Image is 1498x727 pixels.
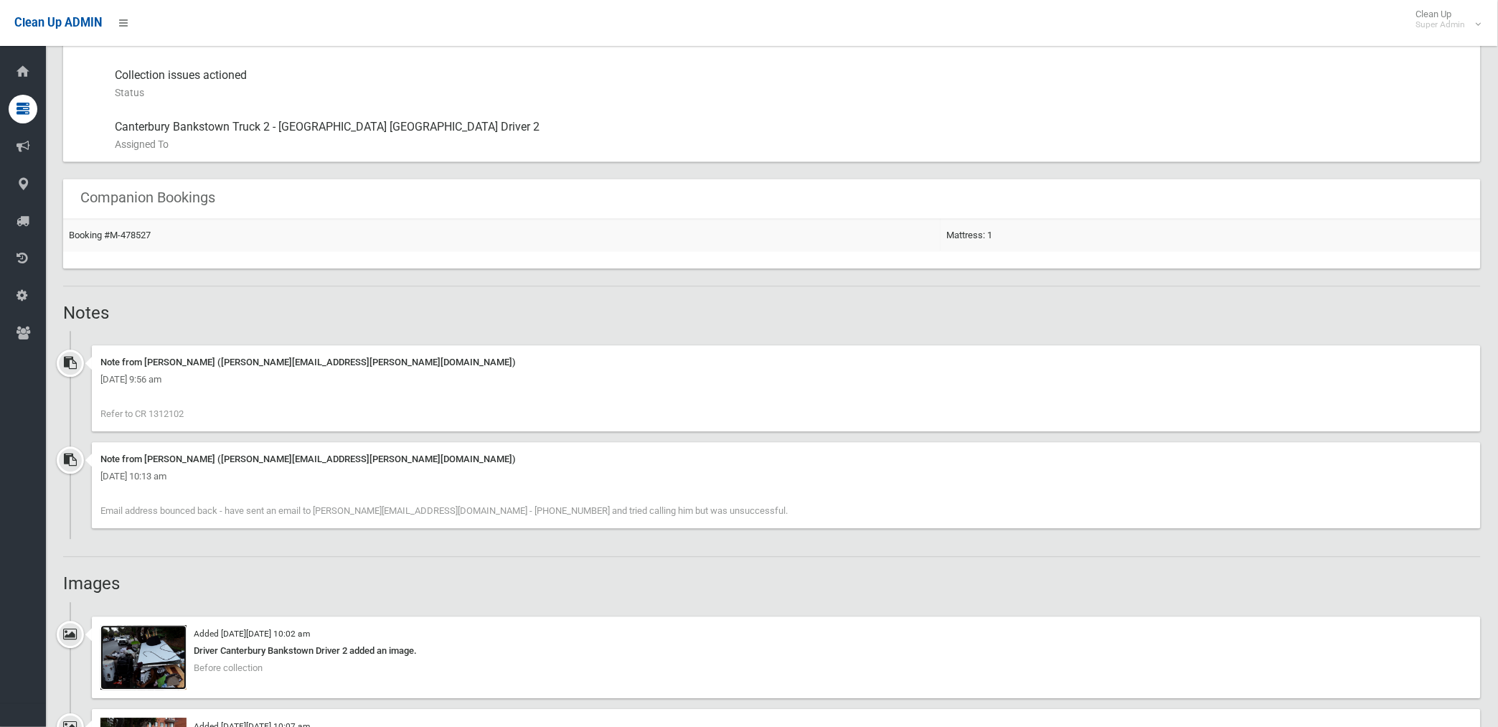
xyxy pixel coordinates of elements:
[941,220,1481,252] td: Mattress: 1
[115,85,1469,102] small: Status
[69,230,151,241] a: Booking #M-478527
[115,111,1469,162] div: Canterbury Bankstown Truck 2 - [GEOGRAPHIC_DATA] [GEOGRAPHIC_DATA] Driver 2
[63,575,1481,594] h2: Images
[100,469,1472,486] div: [DATE] 10:13 am
[194,663,263,674] span: Before collection
[100,372,1472,389] div: [DATE] 9:56 am
[63,184,232,212] header: Companion Bookings
[115,59,1469,111] div: Collection issues actioned
[100,626,187,690] img: 2025-08-2010.00.527352768503487366181.jpg
[115,136,1469,154] small: Assigned To
[100,643,1472,660] div: Driver Canterbury Bankstown Driver 2 added an image.
[100,355,1472,372] div: Note from [PERSON_NAME] ([PERSON_NAME][EMAIL_ADDRESS][PERSON_NAME][DOMAIN_NAME])
[1409,9,1480,30] span: Clean Up
[63,304,1481,323] h2: Notes
[1416,19,1466,30] small: Super Admin
[100,451,1472,469] div: Note from [PERSON_NAME] ([PERSON_NAME][EMAIL_ADDRESS][PERSON_NAME][DOMAIN_NAME])
[100,409,184,420] span: Refer to CR 1312102
[14,16,102,29] span: Clean Up ADMIN
[100,506,788,517] span: Email address bounced back - have sent an email to [PERSON_NAME][EMAIL_ADDRESS][DOMAIN_NAME] - [P...
[194,629,310,639] small: Added [DATE][DATE] 10:02 am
